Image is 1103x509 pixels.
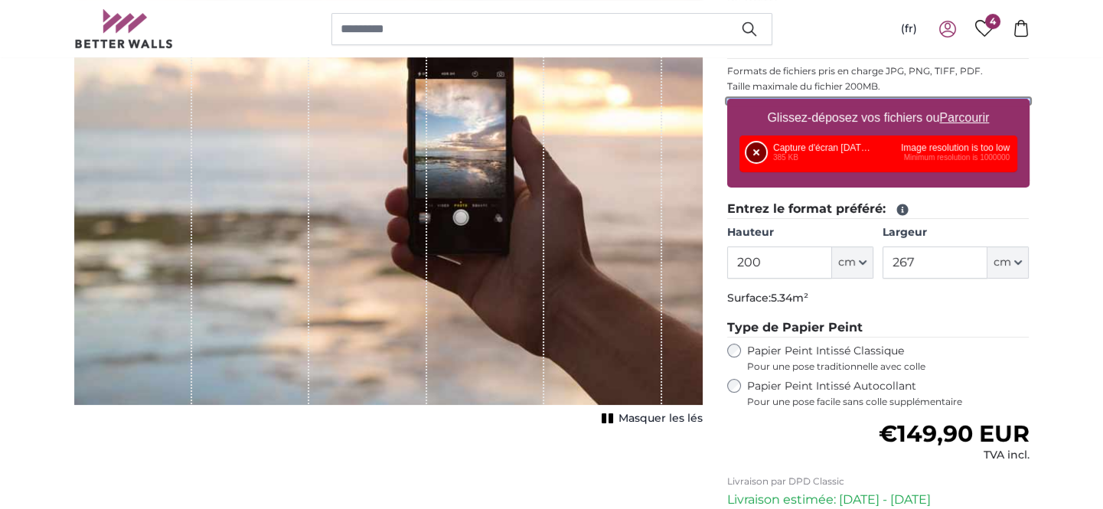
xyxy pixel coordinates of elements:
[747,379,1030,408] label: Papier Peint Intissé Autocollant
[747,396,1030,408] span: Pour une pose facile sans colle supplémentaire
[727,291,1030,306] p: Surface:
[727,491,1030,509] p: Livraison estimée: [DATE] - [DATE]
[994,255,1011,270] span: cm
[985,14,1000,29] span: 4
[832,246,873,279] button: cm
[761,103,995,133] label: Glissez-déposez vos fichiers ou
[987,246,1029,279] button: cm
[727,200,1030,219] legend: Entrez le format préféré:
[878,448,1029,463] div: TVA incl.
[727,225,873,240] label: Hauteur
[618,411,703,426] span: Masquer les lés
[771,291,808,305] span: 5.34m²
[838,255,856,270] span: cm
[747,361,1030,373] span: Pour une pose traditionnelle avec colle
[727,318,1030,338] legend: Type de Papier Peint
[939,111,989,124] u: Parcourir
[597,408,703,429] button: Masquer les lés
[878,419,1029,448] span: €149,90 EUR
[883,225,1029,240] label: Largeur
[727,80,1030,93] p: Taille maximale du fichier 200MB.
[74,9,174,48] img: Betterwalls
[747,344,1030,373] label: Papier Peint Intissé Classique
[727,65,1030,77] p: Formats de fichiers pris en charge JPG, PNG, TIFF, PDF.
[889,15,929,43] button: (fr)
[727,475,1030,488] p: Livraison par DPD Classic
